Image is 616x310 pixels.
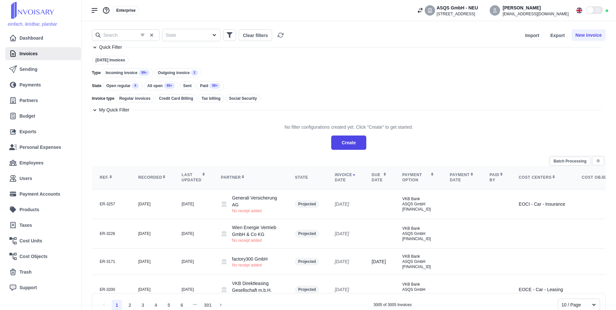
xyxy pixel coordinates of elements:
[99,107,129,113] h7: My Quick Filter
[155,94,196,103] div: Credit Card Billing
[9,265,77,278] a: Trash
[519,175,566,180] div: Cost centers
[371,172,386,183] div: Due date
[100,201,123,207] div: ER-3257
[9,63,77,76] a: Sending
[521,29,544,41] button: Import
[92,83,101,88] span: State
[9,203,77,216] a: Products
[9,47,74,60] a: Invoices
[331,136,366,150] button: Create
[180,82,195,90] div: Sent
[138,259,166,264] div: [DATE]
[19,269,31,276] span: Trash
[511,189,574,219] td: EOCI - Car - Insurance
[9,94,74,107] a: Partners
[92,29,159,41] input: Search
[232,238,280,243] div: No receipt added
[295,258,319,265] div: Projected
[92,56,129,64] div: [DATE] Invoices
[138,287,166,292] div: [DATE]
[19,66,37,73] span: Sending
[19,35,43,42] span: Dashboard
[19,50,38,57] span: Invoices
[19,82,41,88] span: Payments
[295,286,319,293] div: Projected
[9,172,77,185] a: Users
[239,29,272,41] button: Clear filters
[19,206,39,213] span: Products
[100,259,123,264] div: ER-3171
[19,238,42,244] span: Cost Units
[436,11,478,17] div: [STREET_ADDRESS]
[92,70,101,75] span: Type
[546,29,569,41] button: Export
[138,175,166,180] div: Recorded
[182,201,205,207] div: [DATE]
[19,284,37,291] span: Support
[335,258,356,265] div: [DATE]
[139,70,149,76] span: 99+
[450,172,474,183] div: Payment date
[9,78,77,91] a: Payments
[223,29,236,41] button: Show more filters
[99,44,122,51] h7: Quick Filter
[19,160,44,166] span: Employees
[364,249,394,275] td: [DATE]
[9,32,77,45] a: Dashboard
[549,157,591,166] button: Batch Processing
[19,128,36,135] span: Exports
[489,172,503,183] div: Paid by
[100,175,123,180] div: Ref.
[164,83,175,89] span: 99+
[138,201,166,207] div: [DATE]
[295,175,319,180] div: State
[92,96,114,101] span: Invoice type
[182,287,205,292] div: [DATE]
[284,119,413,136] div: No filter configurations created yet. Click "Create" to get started.
[19,97,38,104] span: Partners
[209,83,220,89] span: 99+
[232,256,268,268] div: factory300 GmbH
[561,302,585,308] div: 10 / Page
[503,11,569,17] div: [EMAIL_ADDRESS][DOMAIN_NAME]
[100,231,123,236] div: ER-3226
[19,222,32,229] span: Taxes
[138,231,166,236] div: [DATE]
[503,5,569,11] div: [PERSON_NAME]
[19,113,35,120] span: Budget
[113,6,139,15] div: Enterprise
[9,156,74,169] a: Employees
[102,68,153,77] div: Incoming invoice
[232,195,280,213] div: Generali Versicherung AG
[8,21,57,27] span: einfach, leistbar, planbar
[116,94,154,103] div: Regular invoices
[113,7,139,13] a: Enterprise
[182,172,205,183] div: Last updated
[9,234,74,247] a: Cost Units
[295,230,319,238] div: Projected
[19,175,32,182] span: Users
[182,231,205,236] div: [DATE]
[232,280,280,299] div: VKB Direktleasing Gesellschaft m.b.H.
[402,196,434,212] div: VKB Bank ASQS GmbH [FINANCIAL_ID]
[9,250,74,263] a: Cost Objects
[9,219,74,232] a: Taxes
[335,172,356,183] div: Invoice date
[132,83,139,89] span: 4
[9,110,77,123] a: Budget
[191,70,198,76] span: 2
[225,94,260,103] div: Social Security
[402,226,434,241] div: VKB Bank ASQS GmbH [FINANCIAL_ID]
[144,81,178,90] div: All open
[373,302,411,307] div: 3005 of 3005 Invoices
[19,253,47,260] span: Cost Objects
[335,201,356,208] div: [DATE]
[606,9,608,12] div: Online
[9,187,74,200] a: Payment Accounts
[436,5,478,11] div: ASQS GmbH - NEU
[154,68,202,77] div: Outgoing invoice
[9,125,77,138] a: Exports
[232,263,268,268] div: No receipt added
[402,282,434,297] div: VKB Bank ASQS GmbH [FINANCIAL_ID]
